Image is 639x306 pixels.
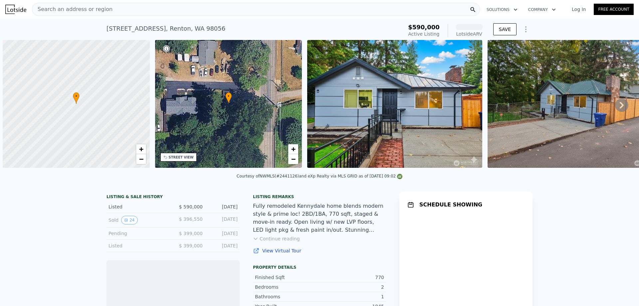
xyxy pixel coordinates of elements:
div: Listing remarks [253,194,386,199]
img: Sale: 169862505 Parcel: 98086052 [307,40,482,168]
button: Solutions [481,4,523,16]
a: Log In [564,6,594,13]
div: Bedrooms [255,284,319,290]
span: $590,000 [408,24,440,31]
span: $ 590,000 [179,204,203,209]
span: − [139,155,143,163]
div: Property details [253,265,386,270]
button: Company [523,4,561,16]
span: Active Listing [408,31,440,37]
div: 1 [319,293,384,300]
button: Continue reading [253,235,300,242]
div: [DATE] [208,216,238,224]
span: • [73,93,80,99]
div: STREET VIEW [169,155,194,160]
div: 770 [319,274,384,281]
img: Lotside [5,5,26,14]
div: • [73,92,80,104]
span: $ 399,000 [179,243,203,248]
div: Finished Sqft [255,274,319,281]
a: View Virtual Tour [253,247,386,254]
div: Lotside ARV [456,31,483,37]
div: [STREET_ADDRESS] , Renton , WA 98056 [106,24,225,33]
img: NWMLS Logo [397,174,402,179]
span: − [291,155,296,163]
div: • [225,92,232,104]
div: LISTING & SALE HISTORY [106,194,240,201]
div: Pending [108,230,168,237]
span: $ 396,550 [179,216,203,222]
a: Free Account [594,4,634,15]
button: View historical data [121,216,137,224]
span: + [139,145,143,153]
span: + [291,145,296,153]
div: [DATE] [208,230,238,237]
a: Zoom in [136,144,146,154]
div: Bathrooms [255,293,319,300]
div: 2 [319,284,384,290]
span: Search an address or region [32,5,112,13]
div: Fully remodeled Kennydale home blends modern style & prime loc! 2BD/1BA, 770 sqft, staged & move-... [253,202,386,234]
div: [DATE] [208,242,238,249]
div: [DATE] [208,203,238,210]
div: Sold [108,216,168,224]
div: Listed [108,203,168,210]
span: • [225,93,232,99]
button: SAVE [493,23,517,35]
button: Show Options [519,23,532,36]
span: $ 399,000 [179,231,203,236]
a: Zoom out [136,154,146,164]
div: Listed [108,242,168,249]
h1: SCHEDULE SHOWING [419,201,482,209]
a: Zoom out [288,154,298,164]
div: Courtesy of NWMLS (#2441126) and eXp Realty via MLS GRID as of [DATE] 09:02 [237,174,402,178]
a: Zoom in [288,144,298,154]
